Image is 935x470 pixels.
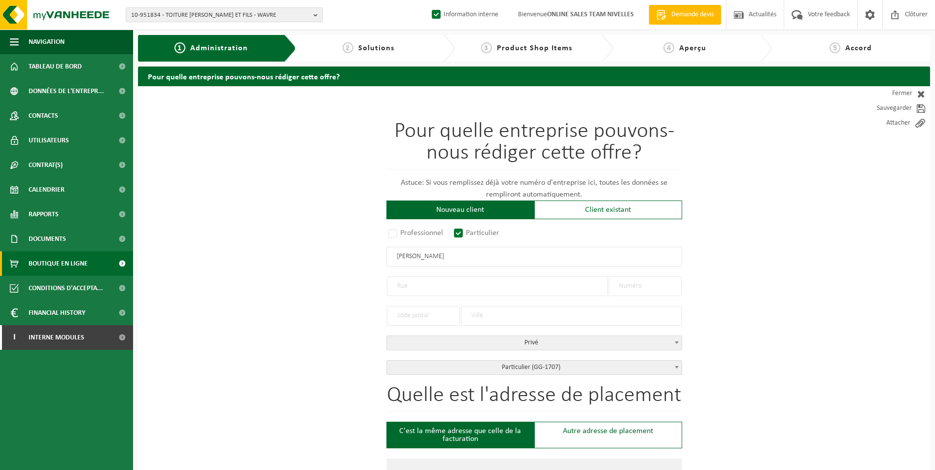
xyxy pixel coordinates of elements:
span: 2 [343,42,353,53]
span: Privé [387,336,682,350]
span: Privé [386,336,682,350]
span: Accord [845,44,872,52]
span: Calendrier [29,177,65,202]
span: Particulier (GG-1707) [387,361,682,374]
span: Demande devis [669,10,716,20]
a: Sauvegarder [841,101,930,116]
span: Données de l'entrepr... [29,79,104,103]
span: Contacts [29,103,58,128]
span: 1 [174,42,185,53]
label: Professionnel [386,226,446,240]
p: Astuce: Si vous remplissez déjà votre numéro d'entreprise ici, toutes les données se rempliront a... [386,177,682,201]
a: 4Aperçu [618,42,752,54]
strong: ONLINE SALES TEAM NIVELLES [547,11,634,18]
span: Administration [190,44,248,52]
a: Fermer [841,86,930,101]
span: Contrat(s) [29,153,63,177]
button: 10-951834 - TOITURE [PERSON_NAME] ET FILS - WAVRE [126,7,323,22]
span: 3 [481,42,492,53]
input: Ville [461,306,682,326]
input: Nom [386,247,682,267]
div: Autre adresse de placement [534,422,682,448]
span: 10-951834 - TOITURE [PERSON_NAME] ET FILS - WAVRE [131,8,310,23]
span: Documents [29,227,66,251]
span: Rapports [29,202,59,227]
a: 2Solutions [301,42,435,54]
span: Solutions [358,44,394,52]
span: Utilisateurs [29,128,69,153]
span: Aperçu [679,44,706,52]
span: Financial History [29,301,85,325]
input: Rue [387,276,608,296]
span: I [10,325,19,350]
span: Boutique en ligne [29,251,88,276]
div: C'est la même adresse que celle de la facturation [386,422,534,448]
input: code postal [387,306,460,326]
div: Client existant [534,201,682,219]
a: 1Administration [145,42,277,54]
div: Nouveau client [386,201,534,219]
span: Product Shop Items [497,44,572,52]
span: 4 [663,42,674,53]
h2: Pour quelle entreprise pouvons-nous rédiger cette offre? [138,67,930,86]
span: Navigation [29,30,65,54]
a: Attacher [841,116,930,131]
input: Numéro [609,276,682,296]
span: Tableau de bord [29,54,82,79]
a: Demande devis [649,5,721,25]
h1: Quelle est l'adresse de placement [386,385,682,412]
span: 5 [830,42,840,53]
span: Conditions d'accepta... [29,276,103,301]
a: 3Product Shop Items [460,42,593,54]
h1: Pour quelle entreprise pouvons-nous rédiger cette offre? [386,121,682,169]
a: 5Accord [777,42,925,54]
label: Information interne [430,7,498,22]
span: Particulier (GG-1707) [386,360,682,375]
span: Interne modules [29,325,84,350]
label: Particulier [452,226,502,240]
